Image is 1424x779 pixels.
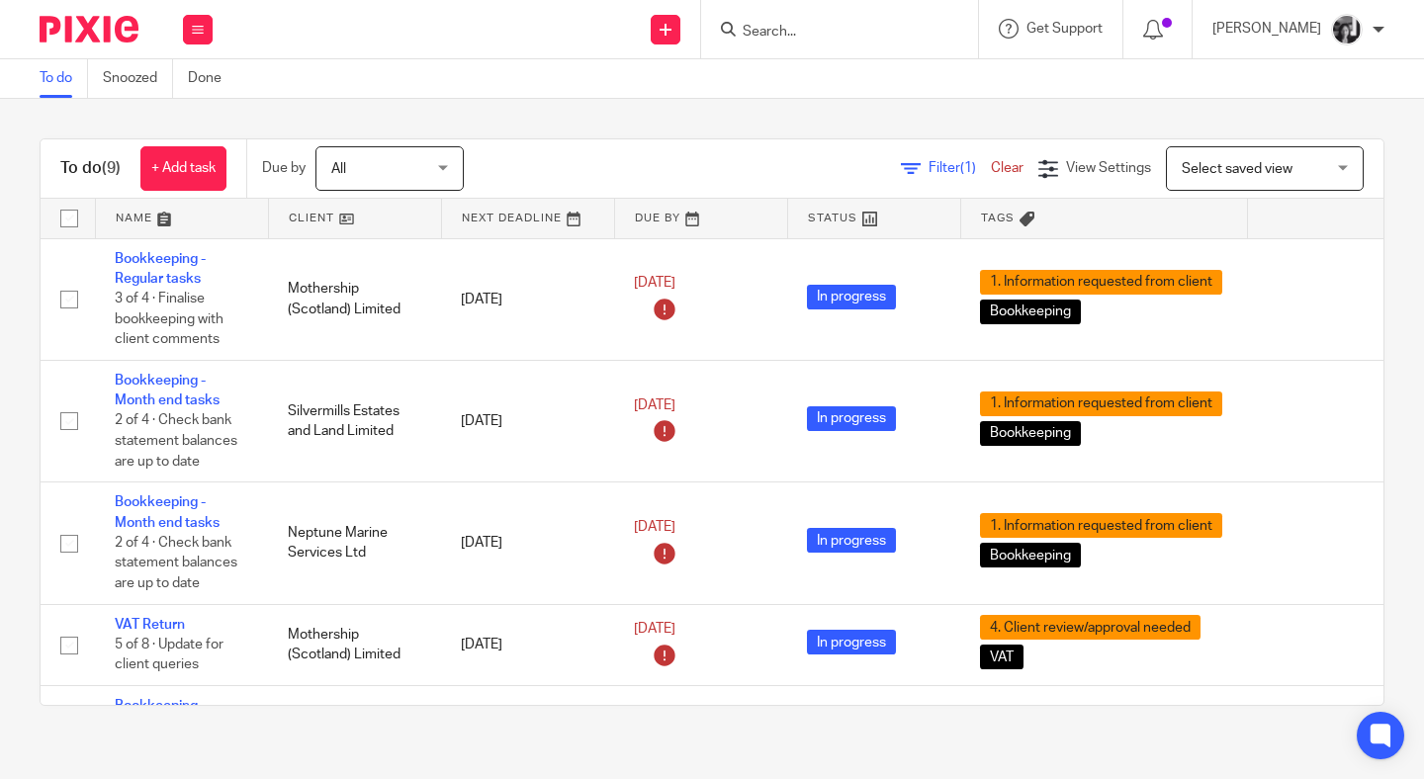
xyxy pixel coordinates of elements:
td: [DATE] [441,482,614,604]
span: [DATE] [634,622,675,636]
span: Get Support [1026,22,1103,36]
span: 1. Information requested from client [980,270,1222,295]
span: In progress [807,630,896,654]
td: Silvermills Estates and Land Limited [268,360,441,481]
span: 2 of 4 · Check bank statement balances are up to date [115,414,237,469]
span: 2 of 4 · Check bank statement balances are up to date [115,536,237,590]
span: Filter [929,161,991,175]
span: (9) [102,160,121,176]
p: Due by [262,158,306,178]
img: Pixie [40,16,138,43]
a: Bookkeeping - Regular tasks [115,252,206,286]
span: [DATE] [634,520,675,534]
span: (1) [960,161,976,175]
span: 3 of 4 · Finalise bookkeeping with client comments [115,292,223,346]
span: Bookkeeping [980,543,1081,567]
span: 5 of 8 · Update for client queries [115,638,223,672]
span: Bookkeeping [980,300,1081,324]
span: 1. Information requested from client [980,391,1222,416]
span: In progress [807,528,896,553]
span: All [331,162,346,176]
a: VAT Return [115,618,185,632]
td: [DATE] [441,360,614,481]
a: Done [188,59,236,98]
span: In progress [807,406,896,431]
span: VAT [980,645,1023,669]
span: View Settings [1066,161,1151,175]
span: [DATE] [634,398,675,412]
span: In progress [807,285,896,309]
span: Select saved view [1182,162,1292,176]
span: [DATE] [634,277,675,291]
p: [PERSON_NAME] [1212,19,1321,39]
input: Search [741,24,919,42]
td: Neptune Marine Services Ltd [268,482,441,604]
td: Mothership (Scotland) Limited [268,604,441,685]
a: Bookkeeping - Month end tasks [115,374,220,407]
td: Mothership (Scotland) Limited [268,238,441,360]
a: Snoozed [103,59,173,98]
td: [DATE] [441,238,614,360]
td: [DATE] [441,604,614,685]
a: To do [40,59,88,98]
span: 4. Client review/approval needed [980,615,1201,640]
a: + Add task [140,146,226,191]
h1: To do [60,158,121,179]
span: Bookkeeping [980,421,1081,446]
span: Tags [981,213,1015,223]
img: IMG_7103.jpg [1331,14,1363,45]
span: 1. Information requested from client [980,513,1222,538]
a: Bookkeeping - Month end tasks [115,495,220,529]
a: Bookkeeping - Regular tasks [115,699,206,733]
a: Clear [991,161,1023,175]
